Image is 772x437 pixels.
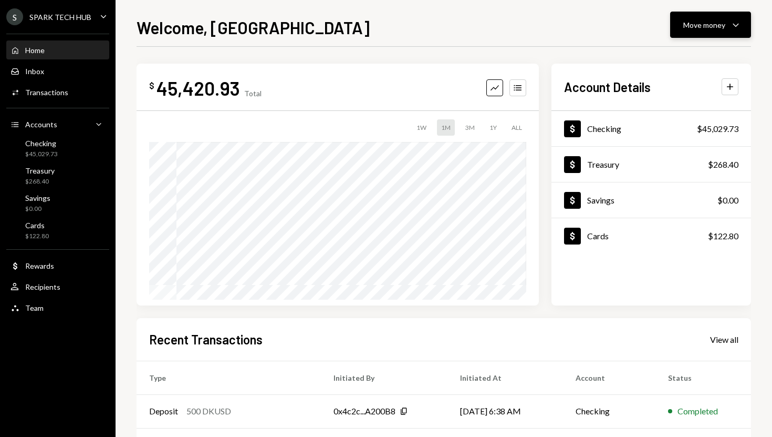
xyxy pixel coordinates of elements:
[710,334,738,345] div: View all
[6,40,109,59] a: Home
[29,13,91,22] div: SPARK TECH HUB
[25,67,44,76] div: Inbox
[677,405,718,418] div: Completed
[25,282,60,291] div: Recipients
[587,124,621,134] div: Checking
[717,194,738,207] div: $0.00
[25,150,58,159] div: $45,029.73
[563,361,656,394] th: Account
[186,405,231,418] div: 500 DKUSD
[25,205,50,214] div: $0.00
[6,256,109,275] a: Rewards
[244,89,262,98] div: Total
[670,12,751,38] button: Move money
[708,230,738,242] div: $122.80
[551,111,751,146] a: Checking$45,029.73
[551,182,751,218] a: Savings$0.00
[6,163,109,188] a: Treasury$268.40
[6,298,109,317] a: Team
[25,303,44,312] div: Team
[551,218,751,253] a: Cards$122.80
[507,119,526,136] div: ALL
[655,361,751,394] th: Status
[149,405,178,418] div: Deposit
[25,177,55,186] div: $268.40
[587,159,619,169] div: Treasury
[137,17,370,38] h1: Welcome, [GEOGRAPHIC_DATA]
[6,115,109,134] a: Accounts
[25,221,49,230] div: Cards
[447,361,563,394] th: Initiated At
[6,83,109,101] a: Transactions
[6,136,109,161] a: Checking$45,029.73
[25,46,45,55] div: Home
[149,331,263,348] h2: Recent Transactions
[587,231,609,241] div: Cards
[710,333,738,345] a: View all
[551,147,751,182] a: Treasury$268.40
[333,405,395,418] div: 0x4c2c...A200B8
[485,119,501,136] div: 1Y
[25,194,50,202] div: Savings
[461,119,479,136] div: 3M
[412,119,431,136] div: 1W
[6,62,109,80] a: Inbox
[6,190,109,216] a: Savings$0.00
[25,88,68,97] div: Transactions
[6,8,23,25] div: S
[6,277,109,296] a: Recipients
[587,195,614,205] div: Savings
[149,80,154,91] div: $
[683,19,725,31] div: Move money
[25,261,54,270] div: Rewards
[563,394,656,428] td: Checking
[564,78,651,96] h2: Account Details
[137,361,321,394] th: Type
[25,166,55,175] div: Treasury
[708,158,738,171] div: $268.40
[447,394,563,428] td: [DATE] 6:38 AM
[697,123,738,135] div: $45,029.73
[25,139,58,148] div: Checking
[321,361,447,394] th: Initiated By
[157,76,240,100] div: 45,420.93
[25,120,57,129] div: Accounts
[6,218,109,243] a: Cards$122.80
[25,232,49,241] div: $122.80
[437,119,455,136] div: 1M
